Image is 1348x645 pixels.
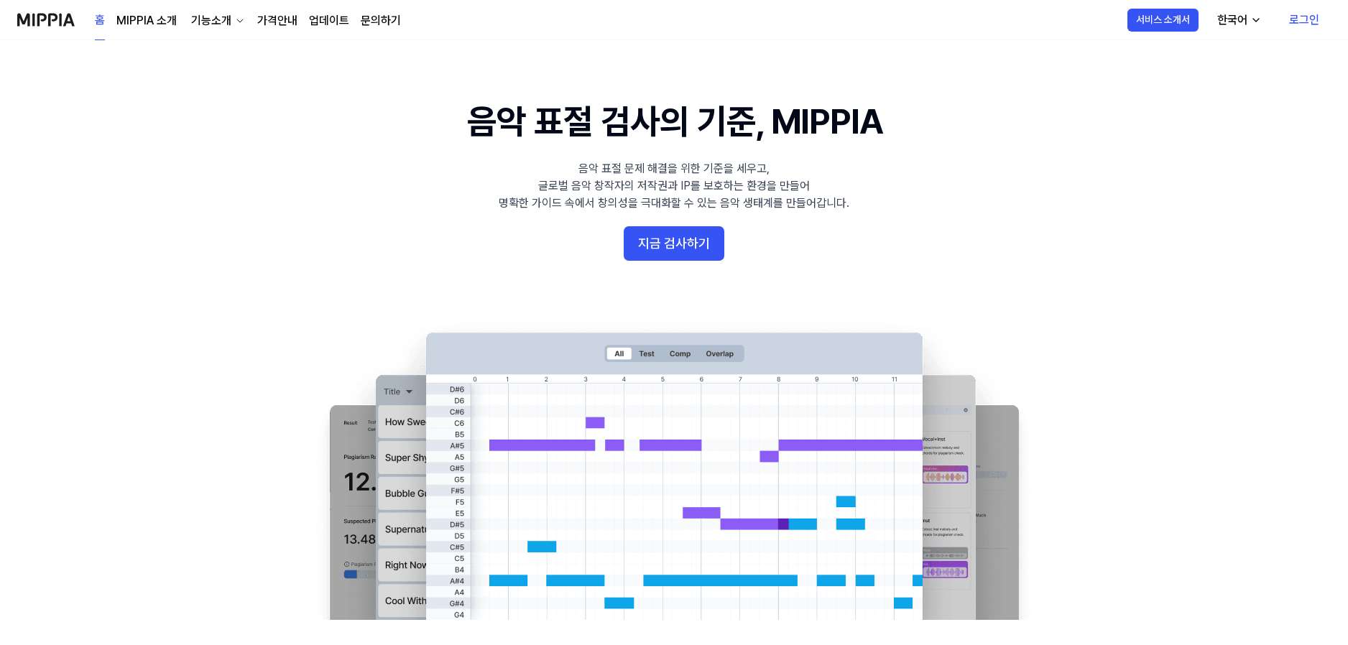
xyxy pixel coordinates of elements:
[624,226,724,261] button: 지금 검사하기
[1206,6,1270,34] button: 한국어
[1127,9,1199,32] button: 서비스 소개서
[309,12,349,29] a: 업데이트
[95,1,105,40] a: 홈
[499,160,849,212] div: 음악 표절 문제 해결을 위한 기준을 세우고, 글로벌 음악 창작자의 저작권과 IP를 보호하는 환경을 만들어 명확한 가이드 속에서 창의성을 극대화할 수 있는 음악 생태계를 만들어...
[300,318,1048,620] img: main Image
[467,98,882,146] h1: 음악 표절 검사의 기준, MIPPIA
[1214,11,1250,29] div: 한국어
[188,12,234,29] div: 기능소개
[361,12,401,29] a: 문의하기
[257,12,297,29] a: 가격안내
[116,12,177,29] a: MIPPIA 소개
[188,12,246,29] button: 기능소개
